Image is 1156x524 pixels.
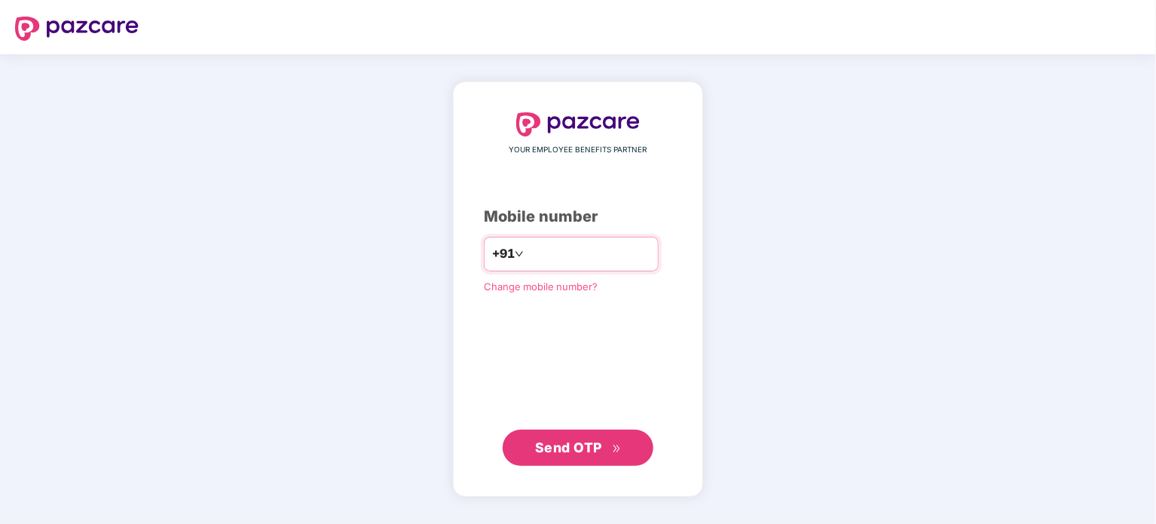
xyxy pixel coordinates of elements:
[492,244,515,263] span: +91
[15,17,139,41] img: logo
[503,430,653,466] button: Send OTPdouble-right
[515,250,524,259] span: down
[535,440,602,455] span: Send OTP
[516,112,640,136] img: logo
[509,144,647,156] span: YOUR EMPLOYEE BENEFITS PARTNER
[484,205,672,228] div: Mobile number
[484,280,598,293] a: Change mobile number?
[612,444,622,454] span: double-right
